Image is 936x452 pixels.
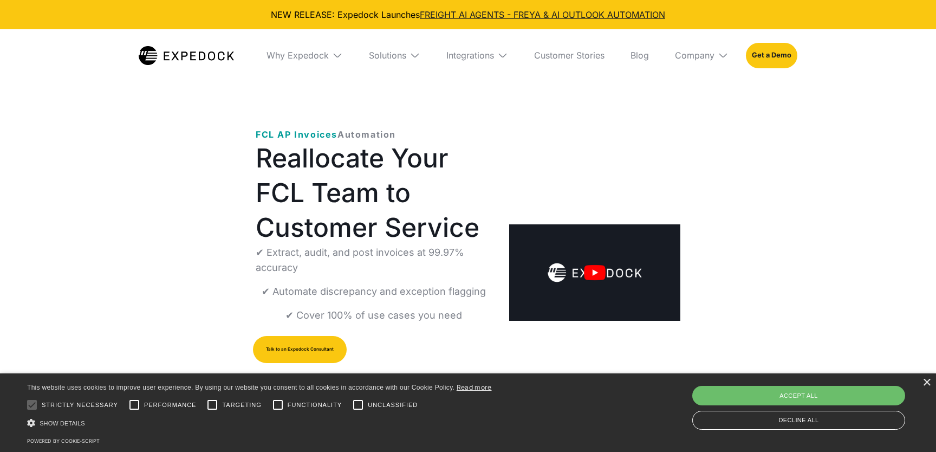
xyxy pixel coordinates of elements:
[369,50,406,61] div: Solutions
[666,29,737,81] div: Company
[288,401,342,410] span: Functionality
[222,401,261,410] span: Targeting
[42,401,118,410] span: Strictly necessary
[675,50,714,61] div: Company
[285,308,462,323] p: ✔ Cover 100% of use cases you need
[368,401,418,410] span: Unclassified
[258,29,352,81] div: Why Expedock
[256,245,492,275] p: ✔ Extract, audit, and post invoices at 99.97% accuracy
[438,29,517,81] div: Integrations
[509,224,680,321] a: open lightbox
[525,29,613,81] a: Customer Stories
[266,50,329,61] div: Why Expedock
[256,128,396,141] p: ‍ Automation
[457,383,492,391] a: Read more
[360,29,429,81] div: Solutions
[750,335,936,452] iframe: Chat Widget
[262,284,486,299] p: ✔ Automate discrepancy and exception flagging
[27,384,454,391] span: This website uses cookies to improve user experience. By using our website you consent to all coo...
[9,9,927,21] div: NEW RELEASE: Expedock Launches
[746,43,797,68] a: Get a Demo
[692,386,905,405] div: Accept all
[40,420,85,427] span: Show details
[27,417,492,429] div: Show details
[144,401,197,410] span: Performance
[256,141,492,245] h1: Reallocate Your FCL Team to Customer Service
[256,129,337,140] span: FCL AP Invoices
[253,336,347,363] a: Talk to an Expedock Consultant
[446,50,494,61] div: Integrations
[692,411,905,430] div: Decline all
[27,438,100,444] a: Powered by cookie-script
[420,9,665,20] a: FREIGHT AI AGENTS - FREYA & AI OUTLOOK AUTOMATION
[622,29,658,81] a: Blog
